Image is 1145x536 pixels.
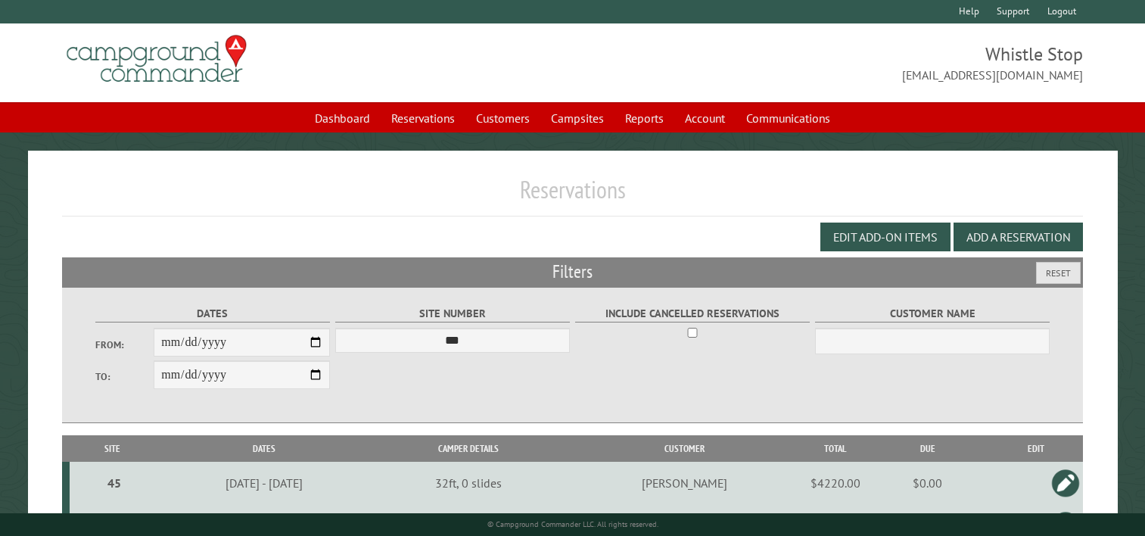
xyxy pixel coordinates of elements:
td: $4220.00 [805,462,866,504]
button: Reset [1036,262,1081,284]
label: Include Cancelled Reservations [575,305,811,323]
span: Whistle Stop [EMAIL_ADDRESS][DOMAIN_NAME] [573,42,1084,84]
td: $0.00 [866,462,990,504]
th: Dates [154,435,373,462]
a: Customers [467,104,539,132]
div: 45 [76,475,152,491]
a: Reservations [382,104,464,132]
button: Edit Add-on Items [820,223,951,251]
h1: Reservations [62,175,1083,217]
label: From: [95,338,154,352]
a: Campsites [542,104,613,132]
th: Customer [564,435,804,462]
th: Camper Details [374,435,565,462]
button: Add a Reservation [954,223,1083,251]
th: Due [866,435,990,462]
th: Total [805,435,866,462]
label: Customer Name [815,305,1050,323]
img: Campground Commander [62,30,251,89]
a: Reports [616,104,673,132]
label: Dates [95,305,331,323]
th: Site [70,435,155,462]
label: Site Number [335,305,571,323]
a: Communications [737,104,839,132]
h2: Filters [62,257,1083,286]
th: Edit [989,435,1083,462]
small: © Campground Commander LLC. All rights reserved. [487,519,658,529]
td: [PERSON_NAME] [564,462,804,504]
a: Dashboard [306,104,379,132]
a: Account [676,104,734,132]
td: 32ft, 0 slides [374,462,565,504]
div: [DATE] - [DATE] [157,475,372,491]
label: To: [95,369,154,384]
